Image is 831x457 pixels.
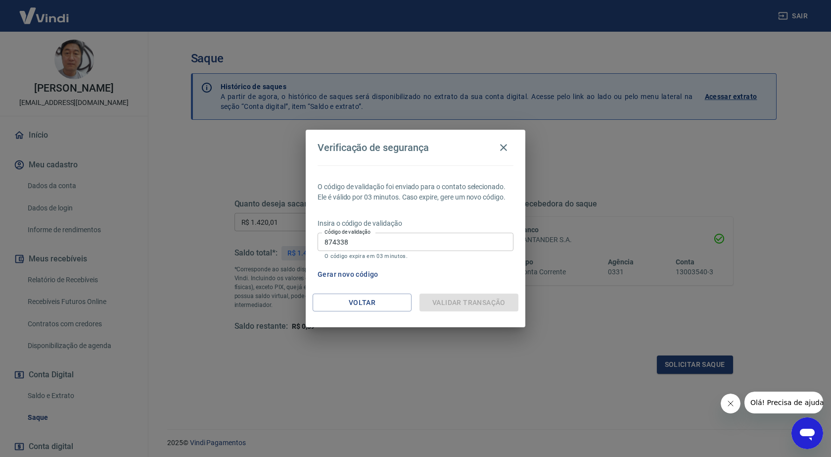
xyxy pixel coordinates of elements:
iframe: Fechar mensagem [721,394,740,413]
label: Código de validação [324,228,370,236]
button: Voltar [313,294,412,312]
span: Olá! Precisa de ajuda? [6,7,83,15]
iframe: Botão para abrir a janela de mensagens [791,417,823,449]
p: O código expira em 03 minutos. [324,253,507,259]
iframe: Mensagem da empresa [744,392,823,413]
p: O código de validação foi enviado para o contato selecionado. Ele é válido por 03 minutos. Caso e... [318,182,513,203]
button: Gerar novo código [314,265,382,284]
h4: Verificação de segurança [318,142,429,153]
p: Insira o código de validação [318,218,513,229]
